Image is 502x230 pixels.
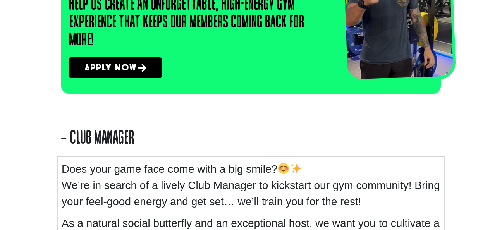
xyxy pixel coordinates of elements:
img: 😊 [278,163,289,173]
a: Apply Now [69,57,162,78]
p: Does your game face come with a big smile? We’re in search of a lively Club Manager to kickstart ... [62,161,440,210]
span: Apply Now [84,63,136,72]
img: ✨ [291,163,301,173]
div: Club Manager [70,125,134,153]
summary: Club Manager [57,121,445,157]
